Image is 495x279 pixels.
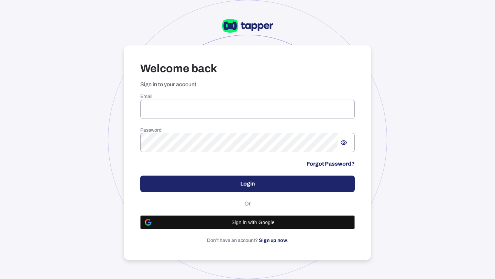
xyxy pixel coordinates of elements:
button: Login [140,176,355,192]
h6: Password [140,127,355,133]
h3: Welcome back [140,62,355,76]
button: Show password [338,136,350,149]
a: Sign up now [259,238,287,243]
span: Sign in with Google [156,220,350,225]
button: Sign in with Google [140,215,355,229]
span: Or [243,200,253,207]
p: Sign in to your account [140,81,355,88]
p: Don’t have an account? . [140,237,355,244]
a: Forgot Password? [307,160,355,167]
h6: Email [140,93,355,100]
